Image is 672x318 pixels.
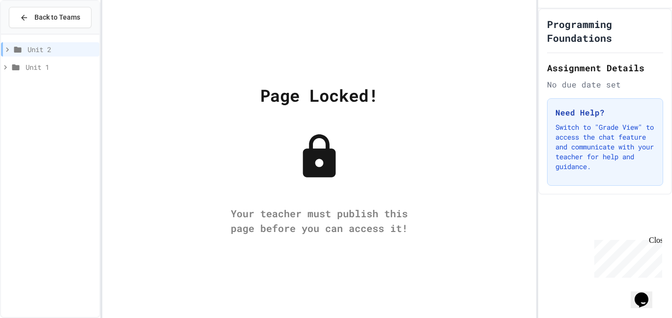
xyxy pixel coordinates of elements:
[555,107,655,118] h3: Need Help?
[590,236,662,278] iframe: chat widget
[260,83,378,108] div: Page Locked!
[28,44,95,55] span: Unit 2
[34,12,80,23] span: Back to Teams
[631,279,662,308] iframe: chat widget
[221,206,418,235] div: Your teacher must publish this page before you can access it!
[547,79,663,90] div: No due date set
[4,4,68,62] div: Chat with us now!Close
[555,122,655,172] p: Switch to "Grade View" to access the chat feature and communicate with your teacher for help and ...
[9,7,92,28] button: Back to Teams
[547,61,663,75] h2: Assignment Details
[26,62,95,72] span: Unit 1
[547,17,663,45] h1: Programming Foundations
